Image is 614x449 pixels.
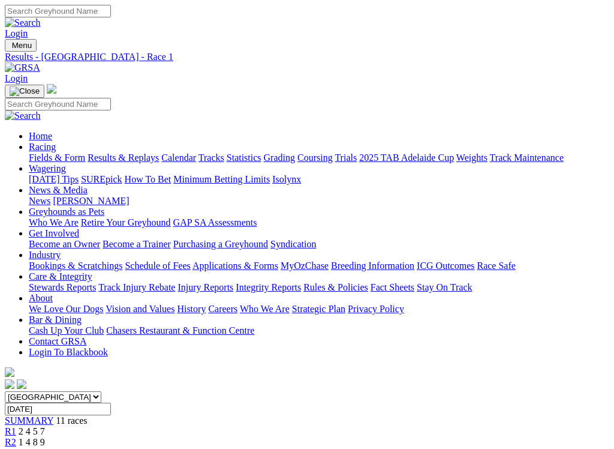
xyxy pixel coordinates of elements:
span: 1 4 8 9 [19,437,45,447]
div: About [29,304,609,315]
a: Track Injury Rebate [98,282,175,292]
a: Greyhounds as Pets [29,206,104,217]
div: Racing [29,152,609,163]
a: Stewards Reports [29,282,96,292]
a: R1 [5,426,16,436]
a: Results & Replays [88,152,159,163]
span: 2 4 5 7 [19,426,45,436]
a: Vision and Values [106,304,174,314]
a: Fact Sheets [371,282,414,292]
button: Toggle navigation [5,85,44,98]
img: Close [10,86,40,96]
input: Search [5,98,111,110]
a: Fields & Form [29,152,85,163]
a: Login To Blackbook [29,347,108,357]
a: Minimum Betting Limits [173,174,270,184]
a: Weights [456,152,487,163]
a: Wagering [29,163,66,173]
span: 11 races [56,415,87,426]
a: Coursing [297,152,333,163]
a: Results - [GEOGRAPHIC_DATA] - Race 1 [5,52,609,62]
a: Trials [335,152,357,163]
a: Become a Trainer [103,239,171,249]
a: Login [5,73,28,83]
a: Statistics [227,152,261,163]
img: facebook.svg [5,379,14,389]
a: Isolynx [272,174,301,184]
a: 2025 TAB Adelaide Cup [359,152,454,163]
img: Search [5,17,41,28]
a: R2 [5,437,16,447]
a: Home [29,131,52,141]
a: ICG Outcomes [417,261,474,271]
a: Become an Owner [29,239,100,249]
a: Purchasing a Greyhound [173,239,268,249]
a: Care & Integrity [29,271,92,282]
a: Privacy Policy [348,304,404,314]
a: Bar & Dining [29,315,82,325]
img: logo-grsa-white.png [5,367,14,377]
a: How To Bet [125,174,171,184]
a: Schedule of Fees [125,261,190,271]
a: Stay On Track [417,282,472,292]
a: Breeding Information [331,261,414,271]
a: Track Maintenance [490,152,564,163]
a: Cash Up Your Club [29,325,104,336]
a: Contact GRSA [29,336,86,346]
a: Who We Are [29,217,79,228]
a: [DATE] Tips [29,174,79,184]
img: twitter.svg [17,379,26,389]
a: About [29,293,53,303]
img: logo-grsa-white.png [47,84,56,94]
a: Rules & Policies [303,282,368,292]
a: SUMMARY [5,415,53,426]
div: Greyhounds as Pets [29,217,609,228]
input: Search [5,5,111,17]
a: Strategic Plan [292,304,345,314]
button: Toggle navigation [5,39,37,52]
a: Syndication [270,239,316,249]
div: Bar & Dining [29,325,609,336]
a: Login [5,28,28,38]
span: Menu [12,41,32,50]
input: Select date [5,403,111,415]
a: Grading [264,152,295,163]
a: Racing [29,142,56,152]
a: History [177,304,206,314]
a: Applications & Forms [192,261,278,271]
a: Who We Are [240,304,290,314]
div: Get Involved [29,239,609,250]
div: News & Media [29,196,609,206]
a: Get Involved [29,228,79,238]
a: Race Safe [477,261,515,271]
a: Tracks [198,152,224,163]
a: Injury Reports [177,282,233,292]
img: GRSA [5,62,40,73]
a: SUREpick [81,174,122,184]
a: [PERSON_NAME] [53,196,129,206]
a: Integrity Reports [236,282,301,292]
a: MyOzChase [281,261,329,271]
a: GAP SA Assessments [173,217,257,228]
a: Chasers Restaurant & Function Centre [106,325,254,336]
a: News [29,196,50,206]
a: Industry [29,250,61,260]
div: Wagering [29,174,609,185]
a: Retire Your Greyhound [81,217,171,228]
div: Industry [29,261,609,271]
div: Care & Integrity [29,282,609,293]
img: Search [5,110,41,121]
a: Bookings & Scratchings [29,261,122,271]
a: Careers [208,304,237,314]
a: News & Media [29,185,88,195]
a: Calendar [161,152,196,163]
a: We Love Our Dogs [29,304,103,314]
